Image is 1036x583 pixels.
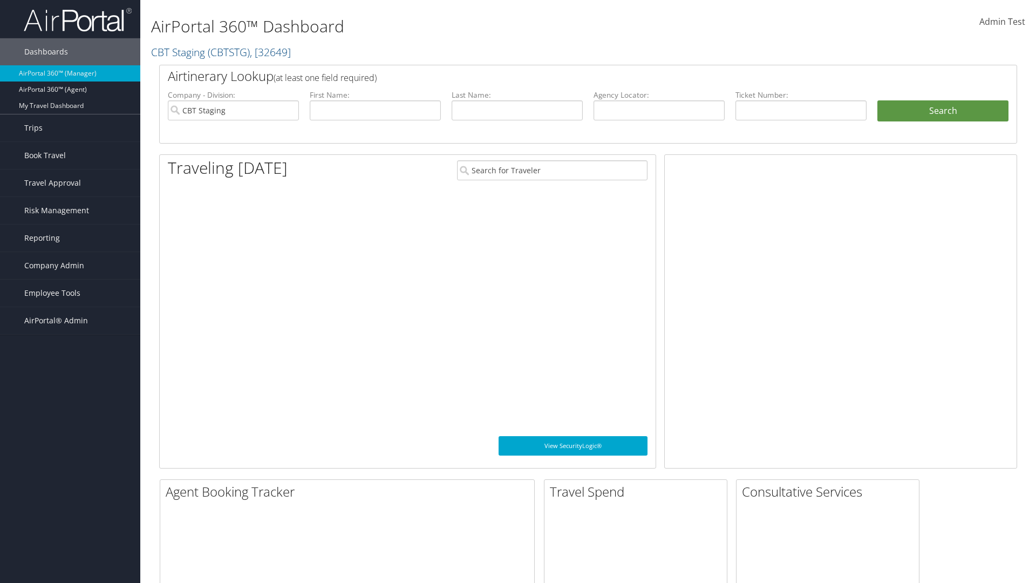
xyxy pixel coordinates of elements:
span: Admin Test [979,16,1025,28]
h2: Travel Spend [550,483,727,501]
label: Company - Division: [168,90,299,100]
h2: Airtinerary Lookup [168,67,937,85]
span: Company Admin [24,252,84,279]
button: Search [877,100,1008,122]
h1: AirPortal 360™ Dashboard [151,15,734,38]
label: Last Name: [452,90,583,100]
input: Search for Traveler [457,160,647,180]
span: Dashboards [24,38,68,65]
a: Admin Test [979,5,1025,39]
span: Book Travel [24,142,66,169]
span: AirPortal® Admin [24,307,88,334]
span: (at least one field required) [274,72,377,84]
span: Reporting [24,225,60,252]
h2: Consultative Services [742,483,919,501]
span: Travel Approval [24,170,81,196]
label: First Name: [310,90,441,100]
span: Risk Management [24,197,89,224]
span: ( CBTSTG ) [208,45,250,59]
label: Ticket Number: [735,90,867,100]
a: View SecurityLogic® [499,436,647,456]
span: , [ 32649 ] [250,45,291,59]
a: CBT Staging [151,45,291,59]
label: Agency Locator: [594,90,725,100]
img: airportal-logo.png [24,7,132,32]
span: Employee Tools [24,280,80,307]
h1: Traveling [DATE] [168,157,288,179]
h2: Agent Booking Tracker [166,483,534,501]
span: Trips [24,114,43,141]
